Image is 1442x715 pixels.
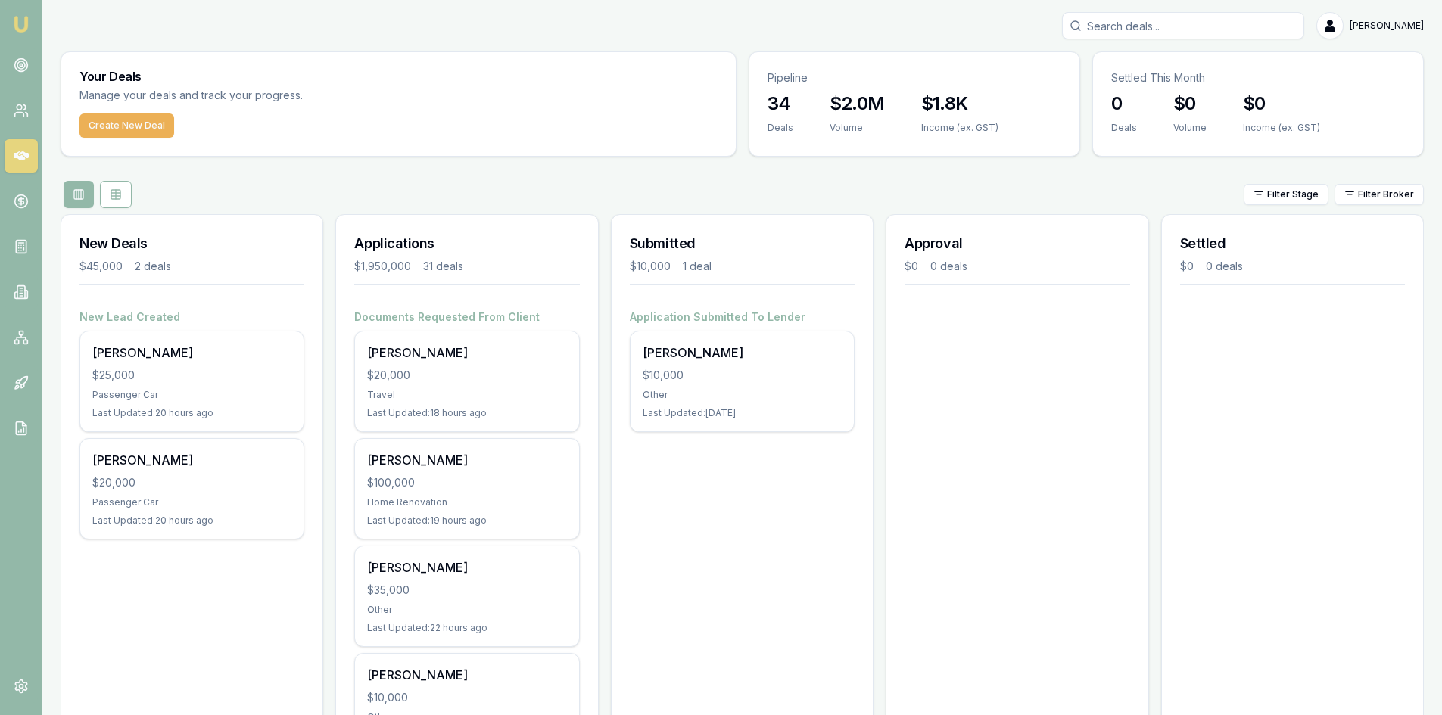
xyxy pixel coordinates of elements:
[12,15,30,33] img: emu-icon-u.png
[367,558,566,577] div: [PERSON_NAME]
[830,92,885,116] h3: $2.0M
[643,344,842,362] div: [PERSON_NAME]
[423,259,463,274] div: 31 deals
[79,309,304,325] h4: New Lead Created
[1173,92,1207,116] h3: $0
[630,233,855,254] h3: Submitted
[643,389,842,401] div: Other
[1244,184,1328,205] button: Filter Stage
[905,259,918,274] div: $0
[79,233,304,254] h3: New Deals
[92,407,291,419] div: Last Updated: 20 hours ago
[768,122,793,134] div: Deals
[92,475,291,490] div: $20,000
[92,514,291,527] div: Last Updated: 20 hours ago
[630,259,671,274] div: $10,000
[905,233,1129,254] h3: Approval
[79,259,123,274] div: $45,000
[354,233,579,254] h3: Applications
[92,496,291,508] div: Passenger Car
[367,496,566,508] div: Home Renovation
[1111,122,1137,134] div: Deals
[367,475,566,490] div: $100,000
[1062,12,1304,39] input: Search deals
[683,259,712,274] div: 1 deal
[367,389,566,401] div: Travel
[1206,259,1243,274] div: 0 deals
[92,389,291,401] div: Passenger Car
[768,92,793,116] h3: 34
[367,604,566,616] div: Other
[643,407,842,419] div: Last Updated: [DATE]
[630,309,855,325] h4: Application Submitted To Lender
[367,583,566,598] div: $35,000
[135,259,171,274] div: 2 deals
[1243,122,1320,134] div: Income (ex. GST)
[367,344,566,362] div: [PERSON_NAME]
[768,70,1061,85] p: Pipeline
[367,690,566,705] div: $10,000
[367,368,566,383] div: $20,000
[921,92,998,116] h3: $1.8K
[92,344,291,362] div: [PERSON_NAME]
[1111,70,1405,85] p: Settled This Month
[367,451,566,469] div: [PERSON_NAME]
[79,70,718,82] h3: Your Deals
[79,87,467,104] p: Manage your deals and track your progress.
[354,259,411,274] div: $1,950,000
[92,368,291,383] div: $25,000
[921,122,998,134] div: Income (ex. GST)
[367,622,566,634] div: Last Updated: 22 hours ago
[1173,122,1207,134] div: Volume
[643,368,842,383] div: $10,000
[1267,188,1319,201] span: Filter Stage
[92,451,291,469] div: [PERSON_NAME]
[79,113,174,138] button: Create New Deal
[367,514,566,527] div: Last Updated: 19 hours ago
[367,407,566,419] div: Last Updated: 18 hours ago
[930,259,967,274] div: 0 deals
[367,666,566,684] div: [PERSON_NAME]
[1111,92,1137,116] h3: 0
[830,122,885,134] div: Volume
[1350,20,1424,32] span: [PERSON_NAME]
[1335,184,1424,205] button: Filter Broker
[1180,233,1405,254] h3: Settled
[1180,259,1194,274] div: $0
[354,309,579,325] h4: Documents Requested From Client
[1243,92,1320,116] h3: $0
[1358,188,1414,201] span: Filter Broker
